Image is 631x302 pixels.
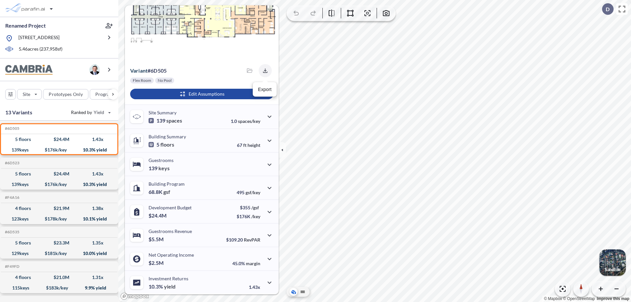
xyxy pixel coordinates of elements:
[149,228,192,234] p: Guestrooms Revenue
[130,67,148,74] span: Variant
[149,165,170,172] p: 139
[49,91,83,98] p: Prototypes Only
[237,190,260,195] p: 495
[246,261,260,266] span: margin
[226,237,260,243] p: $109.20
[19,46,62,53] p: 5.46 acres ( 237,958 sf)
[4,264,19,269] h5: Click to copy the code
[43,89,88,100] button: Prototypes Only
[4,126,19,131] h5: Click to copy the code
[166,117,182,124] span: spaces
[237,142,260,148] p: 67
[149,117,182,124] p: 139
[247,142,260,148] span: height
[299,288,307,296] button: Site Plan
[4,195,19,200] h5: Click to copy the code
[290,288,297,296] button: Aerial View
[243,142,246,148] span: ft
[149,157,174,163] p: Guestrooms
[94,109,105,116] span: Yield
[237,214,260,219] p: $176K
[251,205,259,210] span: /gsf
[544,296,562,301] a: Mapbox
[5,65,53,75] img: BrandImage
[164,283,175,290] span: yield
[149,236,165,243] p: $5.5M
[563,296,595,301] a: OpenStreetMap
[605,267,620,272] p: Satellite
[599,249,626,276] img: Switcher Image
[258,86,271,93] p: Export
[231,118,260,124] p: 1.0
[249,284,260,290] p: 1.43x
[149,212,168,219] p: $24.4M
[130,89,273,99] button: Edit Assumptions
[158,165,170,172] span: keys
[160,141,174,148] span: floors
[89,64,100,75] img: user logo
[597,296,629,301] a: Improve this map
[189,91,224,97] p: Edit Assumptions
[5,22,46,29] p: Renamed Project
[23,91,30,98] p: Site
[232,261,260,266] p: 45.0%
[251,214,260,219] span: /key
[18,34,59,42] p: [STREET_ADDRESS]
[149,283,175,290] p: 10.3%
[130,67,167,74] p: # 6d505
[133,78,151,83] p: Flex Room
[149,276,188,281] p: Investment Returns
[17,89,42,100] button: Site
[4,161,19,165] h5: Click to copy the code
[606,6,610,12] p: D
[244,237,260,243] span: RevPAR
[238,118,260,124] span: spaces/key
[163,189,170,195] span: gsf
[599,249,626,276] button: Switcher ImageSatellite
[95,91,114,98] p: Program
[120,292,149,300] a: Mapbox homepage
[237,205,260,210] p: $355
[158,78,172,83] p: No Pool
[90,89,125,100] button: Program
[149,141,174,148] p: 5
[149,181,185,187] p: Building Program
[149,205,192,210] p: Development Budget
[4,230,19,234] h5: Click to copy the code
[149,110,176,115] p: Site Summary
[66,107,115,118] button: Ranked by Yield
[149,189,170,195] p: 68.8K
[245,190,260,195] span: gsf/key
[149,260,165,266] p: $2.5M
[149,134,186,139] p: Building Summary
[149,252,194,258] p: Net Operating Income
[5,108,32,116] p: 13 Variants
